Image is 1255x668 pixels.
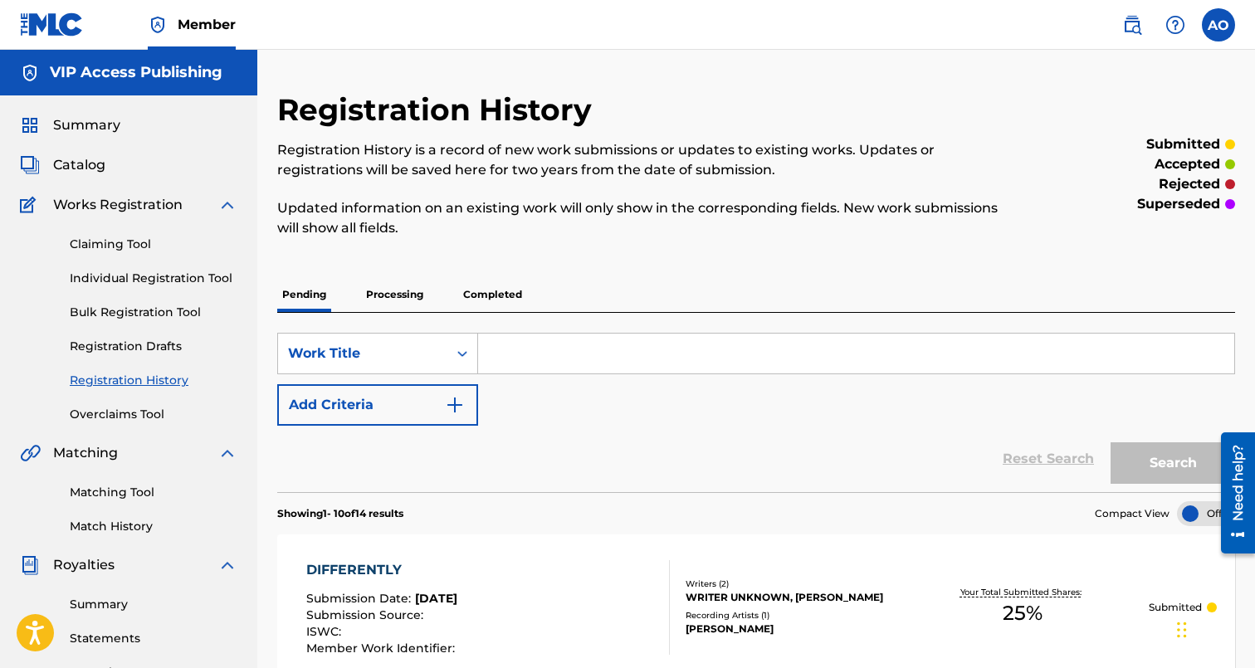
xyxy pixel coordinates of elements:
div: Recording Artists ( 1 ) [686,609,897,622]
span: Works Registration [53,195,183,215]
p: Showing 1 - 10 of 14 results [277,506,403,521]
span: Member Work Identifier : [306,641,459,656]
p: rejected [1159,174,1220,194]
img: Works Registration [20,195,42,215]
span: 25 % [1003,598,1043,628]
div: Work Title [288,344,437,363]
div: Drag [1177,605,1187,655]
p: Pending [277,277,331,312]
iframe: Resource Center [1209,425,1255,562]
div: Help [1159,8,1192,41]
p: Updated information on an existing work will only show in the corresponding fields. New work subm... [277,198,1015,238]
span: Summary [53,115,120,135]
div: DIFFERENTLY [306,560,459,580]
a: Public Search [1116,8,1149,41]
img: Royalties [20,555,40,575]
img: Top Rightsholder [148,15,168,35]
h2: Registration History [277,91,600,129]
span: Catalog [53,155,105,175]
img: expand [217,443,237,463]
a: Individual Registration Tool [70,270,237,287]
span: Matching [53,443,118,463]
img: search [1122,15,1142,35]
a: Summary [70,596,237,613]
button: Add Criteria [277,384,478,426]
div: WRITER UNKNOWN, [PERSON_NAME] [686,590,897,605]
span: Submission Date : [306,591,415,606]
span: [DATE] [415,591,457,606]
img: 9d2ae6d4665cec9f34b9.svg [445,395,465,415]
span: ISWC : [306,624,345,639]
a: Matching Tool [70,484,237,501]
span: Submission Source : [306,607,427,622]
img: MLC Logo [20,12,84,37]
p: Completed [458,277,527,312]
p: Processing [361,277,428,312]
img: Accounts [20,63,40,83]
a: CatalogCatalog [20,155,105,175]
p: Registration History is a record of new work submissions or updates to existing works. Updates or... [277,140,1015,180]
h5: VIP Access Publishing [50,63,222,82]
span: Member [178,15,236,34]
img: help [1165,15,1185,35]
p: accepted [1155,154,1220,174]
span: Compact View [1095,506,1170,521]
a: SummarySummary [20,115,120,135]
img: expand [217,195,237,215]
form: Search Form [277,333,1235,492]
div: Writers ( 2 ) [686,578,897,590]
p: submitted [1146,134,1220,154]
a: Registration Drafts [70,338,237,355]
img: Summary [20,115,40,135]
a: Bulk Registration Tool [70,304,237,321]
a: Registration History [70,372,237,389]
a: Overclaims Tool [70,406,237,423]
div: [PERSON_NAME] [686,622,897,636]
span: Royalties [53,555,115,575]
img: Matching [20,443,41,463]
a: Statements [70,630,237,647]
p: superseded [1137,194,1220,214]
p: Your Total Submitted Shares: [960,586,1086,598]
img: Catalog [20,155,40,175]
img: expand [217,555,237,575]
a: Match History [70,518,237,535]
div: User Menu [1202,8,1235,41]
p: Submitted [1149,600,1202,615]
iframe: Chat Widget [1172,588,1255,668]
a: Claiming Tool [70,236,237,253]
